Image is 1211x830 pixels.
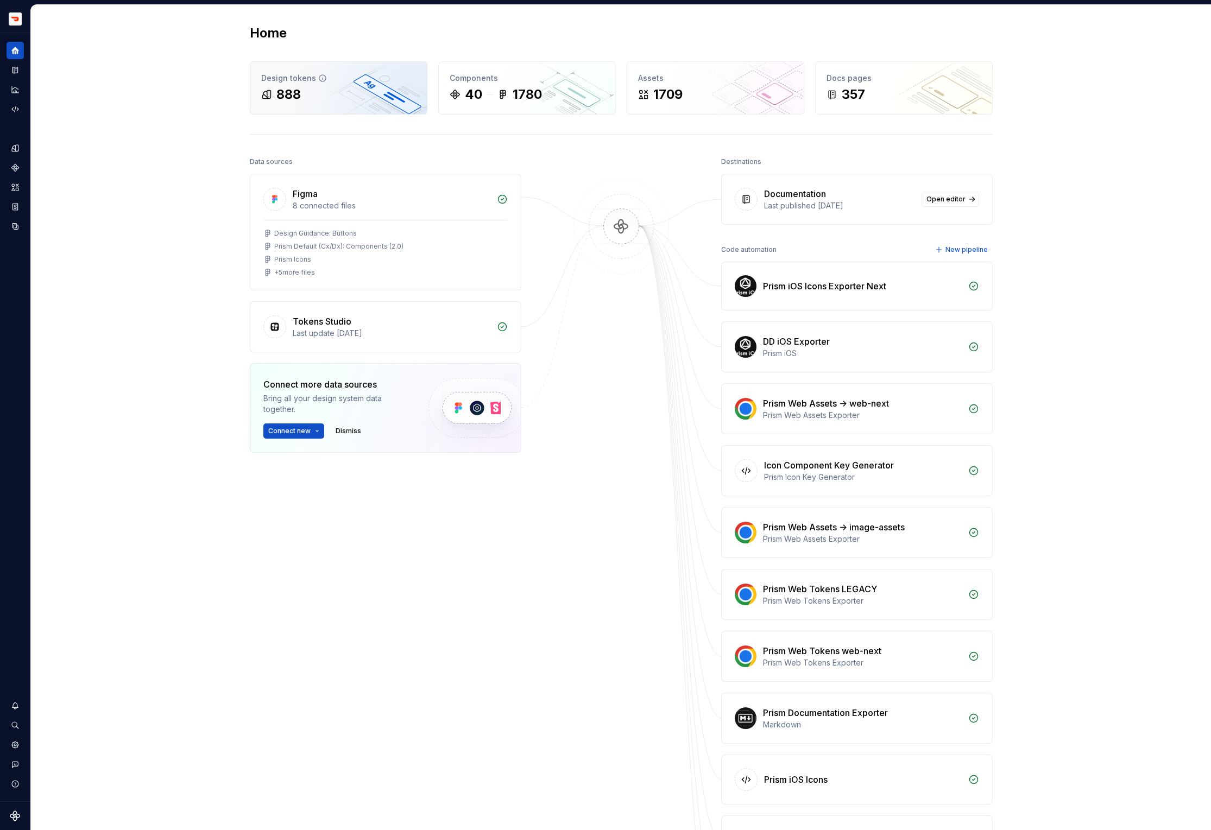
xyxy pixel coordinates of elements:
[763,644,881,657] div: Prism Web Tokens web-next
[763,397,889,410] div: Prism Web Assets -> web-next
[7,756,24,773] button: Contact support
[926,195,966,204] span: Open editor
[7,697,24,714] button: Notifications
[7,159,24,176] a: Components
[7,81,24,98] a: Analytics
[764,472,962,483] div: Prism Icon Key Generator
[721,242,777,257] div: Code automation
[250,154,293,169] div: Data sources
[7,717,24,734] button: Search ⌘K
[7,140,24,157] a: Design tokens
[945,245,988,254] span: New pipeline
[763,657,962,668] div: Prism Web Tokens Exporter
[627,61,804,115] a: Assets1709
[721,154,761,169] div: Destinations
[250,24,287,42] h2: Home
[274,255,311,264] div: Prism Icons
[276,86,301,103] div: 888
[7,100,24,118] a: Code automation
[7,179,24,196] a: Assets
[7,736,24,753] a: Settings
[763,521,905,534] div: Prism Web Assets -> image-assets
[263,393,410,415] div: Bring all your design system data together.
[763,534,962,544] div: Prism Web Assets Exporter
[465,86,482,103] div: 40
[7,198,24,216] a: Storybook stories
[763,719,962,730] div: Markdown
[842,86,865,103] div: 357
[293,200,490,211] div: 8 connected files
[764,459,894,472] div: Icon Component Key Generator
[7,61,24,79] a: Documentation
[293,187,318,200] div: Figma
[827,73,981,84] div: Docs pages
[638,73,793,84] div: Assets
[268,427,311,435] span: Connect new
[263,378,410,391] div: Connect more data sources
[250,61,427,115] a: Design tokens888
[922,192,979,207] a: Open editor
[9,12,22,26] img: bd52d190-91a7-4889-9e90-eccda45865b1.png
[261,73,416,84] div: Design tokens
[763,410,962,421] div: Prism Web Assets Exporter
[764,187,826,200] div: Documentation
[763,348,962,359] div: Prism iOS
[274,229,357,238] div: Design Guidance: Buttons
[336,427,361,435] span: Dismiss
[815,61,993,115] a: Docs pages357
[450,73,604,84] div: Components
[763,706,888,719] div: Prism Documentation Exporter
[513,86,542,103] div: 1780
[250,301,521,352] a: Tokens StudioLast update [DATE]
[263,423,324,439] button: Connect new
[293,328,490,339] div: Last update [DATE]
[763,595,962,606] div: Prism Web Tokens Exporter
[7,218,24,235] a: Data sources
[763,335,830,348] div: DD iOS Exporter
[438,61,616,115] a: Components401780
[293,315,351,328] div: Tokens Studio
[7,42,24,59] a: Home
[653,86,683,103] div: 1709
[764,773,828,786] div: Prism iOS Icons
[274,242,403,251] div: Prism Default (Cx/Dx): Components (2.0)
[763,582,877,595] div: Prism Web Tokens LEGACY
[932,242,993,257] button: New pipeline
[274,268,315,277] div: + 5 more files
[10,810,21,821] svg: Supernova Logo
[331,423,366,439] button: Dismiss
[764,200,915,211] div: Last published [DATE]
[250,174,521,290] a: Figma8 connected filesDesign Guidance: ButtonsPrism Default (Cx/Dx): Components (2.0)Prism Icons+...
[763,280,886,293] div: Prism iOS Icons Exporter Next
